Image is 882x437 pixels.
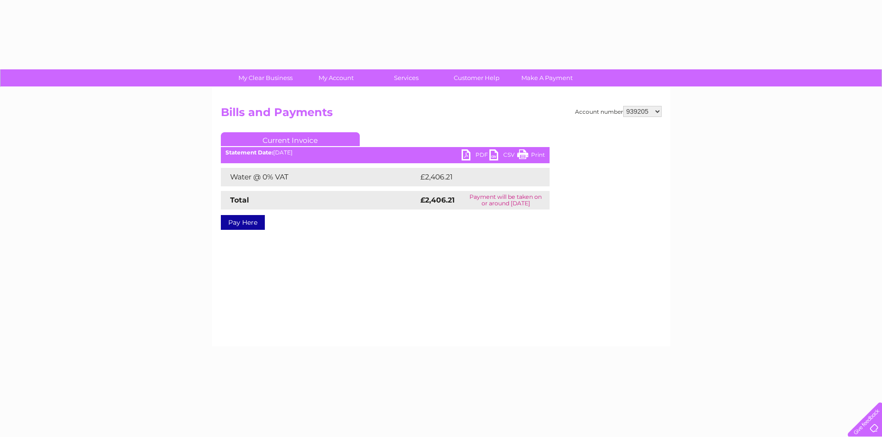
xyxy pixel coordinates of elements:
[230,196,249,204] strong: Total
[517,149,545,163] a: Print
[462,191,550,209] td: Payment will be taken on or around [DATE]
[221,132,360,146] a: Current Invoice
[221,215,265,230] a: Pay Here
[221,149,550,156] div: [DATE]
[227,69,304,86] a: My Clear Business
[575,106,662,117] div: Account number
[420,196,455,204] strong: £2,406.21
[221,106,662,123] h2: Bills and Payments
[221,168,418,186] td: Water @ 0% VAT
[462,149,489,163] a: PDF
[368,69,444,86] a: Services
[418,168,535,186] td: £2,406.21
[489,149,517,163] a: CSV
[509,69,585,86] a: Make A Payment
[225,149,273,156] b: Statement Date:
[438,69,515,86] a: Customer Help
[298,69,374,86] a: My Account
